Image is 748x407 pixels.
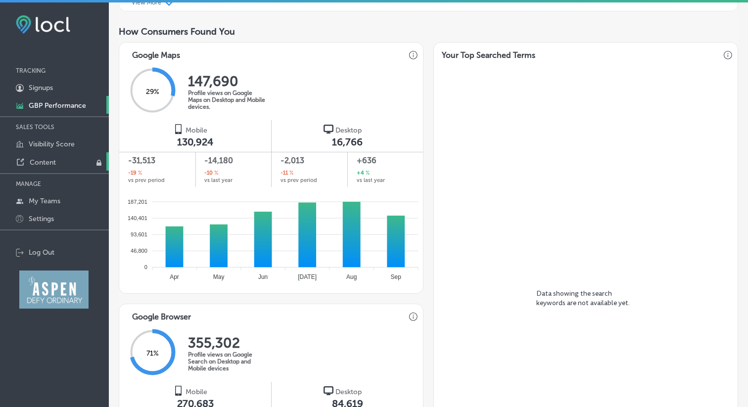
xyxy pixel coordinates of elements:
span: Desktop [335,388,362,396]
span: -2,013 [280,155,339,167]
tspan: [DATE] [298,273,317,280]
span: 130,924 [177,136,213,148]
span: % [213,169,218,178]
p: Profile views on Google Maps on Desktop and Mobile devices. [188,90,267,110]
span: 29 % [146,88,159,96]
span: vs last year [204,178,233,183]
tspan: Sep [391,273,402,280]
span: Mobile [186,388,207,396]
span: % [137,169,142,178]
tspan: 0 [144,264,147,270]
span: vs last year [357,178,385,183]
p: Profile views on Google Search on Desktop and Mobile devices [188,351,267,372]
img: logo [174,124,184,134]
tspan: Aug [346,273,357,280]
tspan: 187,201 [128,199,147,205]
span: 16,766 [332,136,363,148]
p: Log Out [29,248,54,257]
span: How Consumers Found You [119,26,235,37]
img: fda3e92497d09a02dc62c9cd864e3231.png [16,15,70,34]
img: logo [324,386,333,396]
p: Content [30,158,56,167]
tspan: Jun [258,273,268,280]
span: Desktop [335,126,362,135]
tspan: 46,800 [131,248,147,254]
img: Aspen [19,271,89,309]
tspan: 93,601 [131,231,147,237]
span: Mobile [186,126,207,135]
p: Data showing the search keywords are not available yet. [536,289,635,316]
tspan: May [213,273,225,280]
tspan: 140,401 [128,215,147,221]
span: -14,180 [204,155,262,167]
tspan: Apr [170,273,179,280]
h3: Google Browser [124,304,199,324]
img: logo [174,386,184,396]
p: GBP Performance [29,101,86,110]
h2: 355,302 [188,335,267,351]
span: % [364,169,370,178]
h2: -10 [204,169,218,178]
span: 71 % [146,349,159,358]
h2: -11 [280,169,293,178]
span: -31,513 [128,155,187,167]
h3: Your Top Searched Terms [434,43,543,63]
img: logo [324,124,333,134]
h2: -19 [128,169,142,178]
h2: 147,690 [188,73,267,90]
span: vs prev period [128,178,165,183]
p: Visibility Score [29,140,75,148]
span: vs prev period [280,178,317,183]
span: % [288,169,293,178]
p: Signups [29,84,53,92]
span: +636 [357,155,415,167]
h3: Google Maps [124,43,188,63]
p: My Teams [29,197,60,205]
h2: +4 [357,169,370,178]
p: Settings [29,215,54,223]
